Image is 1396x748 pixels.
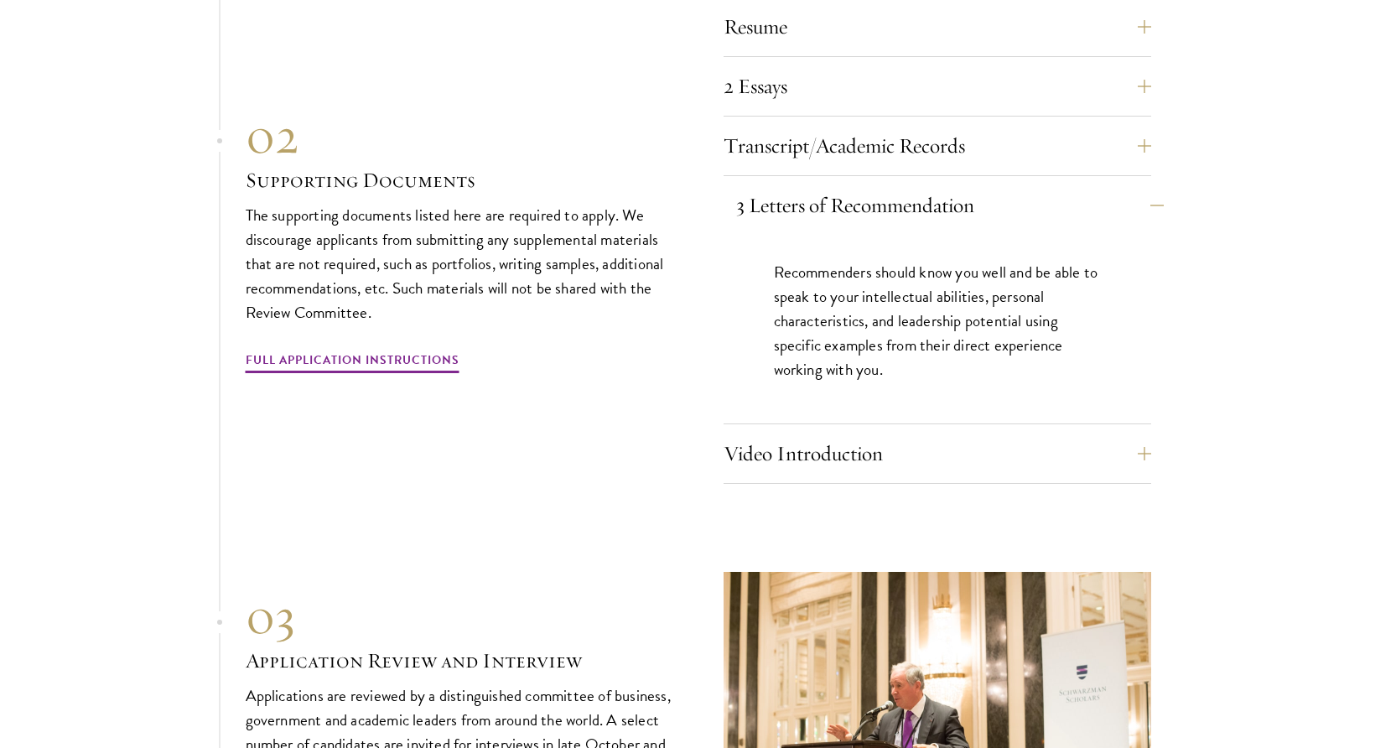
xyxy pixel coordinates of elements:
[724,7,1151,47] button: Resume
[724,434,1151,474] button: Video Introduction
[246,203,673,325] p: The supporting documents listed here are required to apply. We discourage applicants from submitt...
[246,166,673,195] h3: Supporting Documents
[246,106,673,166] div: 02
[724,126,1151,166] button: Transcript/Academic Records
[246,647,673,675] h3: Application Review and Interview
[774,260,1101,382] p: Recommenders should know you well and be able to speak to your intellectual abilities, personal c...
[724,66,1151,106] button: 2 Essays
[246,350,459,376] a: Full Application Instructions
[736,185,1164,226] button: 3 Letters of Recommendation
[246,586,673,647] div: 03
